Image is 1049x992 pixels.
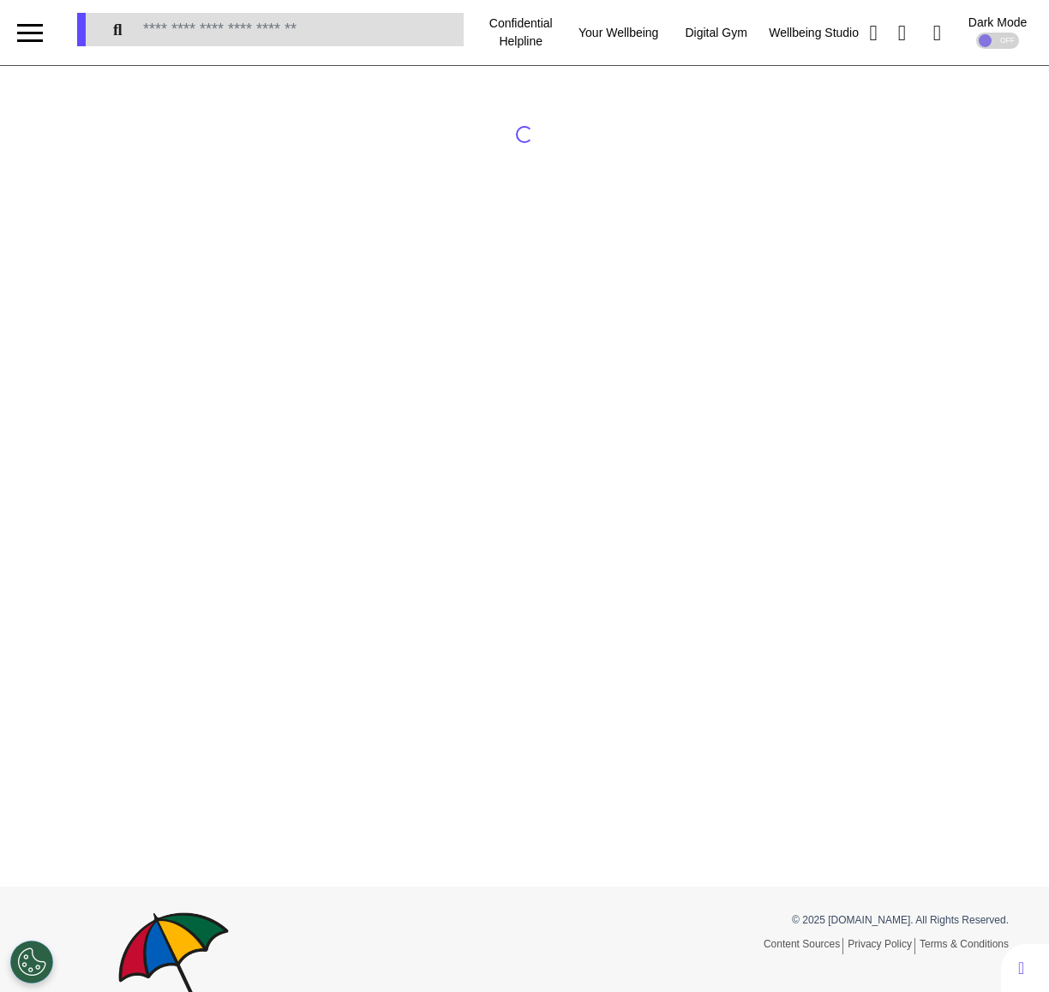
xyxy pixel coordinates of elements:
[668,9,765,57] div: Digital Gym
[472,9,570,57] div: Confidential Helpline
[764,938,843,954] a: Content Sources
[10,941,53,983] button: Open Preferences
[976,33,1019,49] div: OFF
[765,9,863,57] div: Wellbeing Studio
[848,938,915,954] a: Privacy Policy
[537,912,1009,928] p: © 2025 [DOMAIN_NAME]. All Rights Reserved.
[570,9,668,57] div: Your Wellbeing
[920,938,1009,950] a: Terms & Conditions
[968,16,1027,28] div: Dark Mode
